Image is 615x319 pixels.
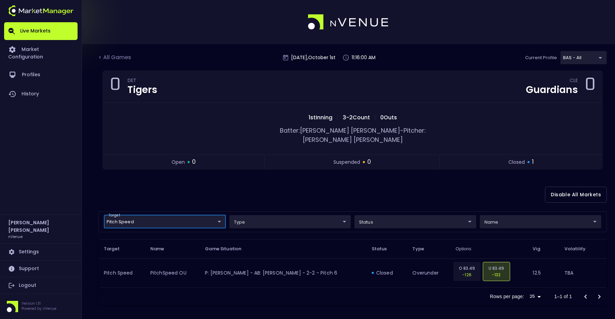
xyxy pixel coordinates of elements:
[4,65,78,84] a: Profiles
[487,265,506,271] p: U 83.49
[554,293,572,300] p: 1–1 of 1
[4,84,78,104] a: History
[291,54,336,61] p: [DATE] , October 1 st
[527,292,543,302] div: 25
[229,215,351,228] div: target
[585,76,596,97] div: 0
[450,239,528,258] th: Options
[334,114,341,121] span: |
[560,51,607,64] div: target
[458,265,476,271] p: O 83.49
[525,54,557,61] p: Current Profile
[104,215,226,228] div: target
[8,234,23,239] h3: nVenue
[98,53,133,62] div: < All Games
[526,85,578,95] div: Guardians
[490,293,524,300] p: Rows per page:
[98,258,145,288] td: Pitch Speed
[458,271,476,278] p: -126
[354,215,476,228] div: target
[22,306,56,311] p: Powered by nVenue
[532,158,534,167] span: 1
[378,114,399,121] span: 0 Outs
[545,187,607,203] button: Disable All Markets
[280,126,400,135] span: Batter: [PERSON_NAME] [PERSON_NAME]
[104,246,128,252] span: Target
[98,239,607,288] table: collapsible table
[372,114,378,121] span: |
[333,159,360,166] span: suspended
[22,301,56,306] p: Version 1.31
[372,269,402,276] div: closed
[8,219,73,234] h2: [PERSON_NAME] [PERSON_NAME]
[127,79,157,84] div: DET
[172,159,185,166] span: open
[150,246,173,252] span: Name
[306,114,334,121] span: 1st Inning
[564,246,594,252] span: Volatility
[4,301,78,312] div: Version 1.31Powered by nVenue
[508,159,525,166] span: closed
[400,126,404,135] span: -
[407,258,450,288] td: overunder
[559,258,607,288] td: TBA
[527,258,559,288] td: 12.5
[367,158,371,167] span: 0
[109,213,120,218] label: target
[352,54,375,61] p: 11:16:00 AM
[205,246,250,252] span: Game Situation
[341,114,372,121] span: 3 - 2 Count
[487,271,506,278] p: -132
[110,76,121,97] div: 0
[480,215,602,228] div: target
[372,246,396,252] span: Status
[412,246,433,252] span: Type
[192,158,196,167] span: 0
[308,14,389,30] img: logo
[4,22,78,40] a: Live Markets
[4,40,78,65] a: Market Configuration
[4,277,78,294] a: Logout
[4,261,78,277] a: Support
[570,79,578,84] div: CLE
[533,246,549,252] span: Vig
[145,258,200,288] td: PitchSpeed OU
[200,258,366,288] td: P: [PERSON_NAME] - AB: [PERSON_NAME] - 2-2 - Pitch 6
[8,5,73,16] img: logo
[4,244,78,260] a: Settings
[127,85,157,95] div: Tigers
